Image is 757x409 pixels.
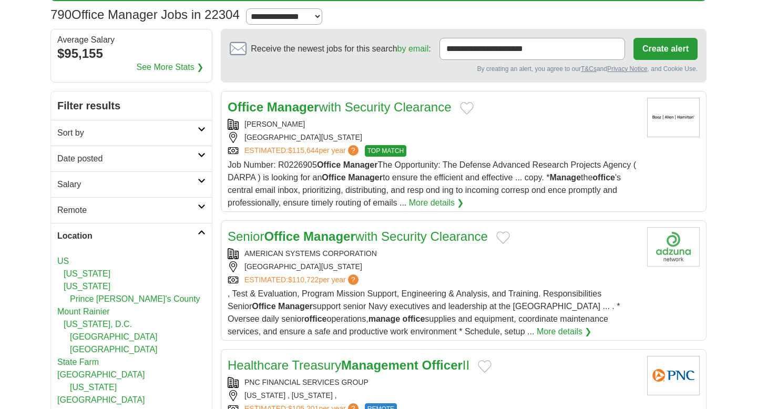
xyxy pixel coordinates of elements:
a: More details ❯ [537,325,592,338]
div: [GEOGRAPHIC_DATA][US_STATE] [228,261,639,272]
a: ESTIMATED:$110,722per year? [244,274,361,285]
a: SeniorOffice Managerwith Security Clearance [228,229,488,243]
a: [US_STATE] [70,383,117,392]
strong: Officer [422,358,462,372]
h2: Remote [57,204,198,217]
div: AMERICAN SYSTEMS CORPORATION [228,248,639,259]
a: [GEOGRAPHIC_DATA] [57,370,145,379]
span: 790 [50,5,71,24]
strong: Office [322,173,345,182]
button: Add to favorite jobs [496,231,510,244]
h2: Salary [57,178,198,191]
button: Create alert [633,38,698,60]
span: ? [348,145,359,156]
a: ESTIMATED:$115,644per year? [244,145,361,157]
span: Job Number: R0226905 The Opportunity: The Defense Advanced Research Projects Agency ( DARPA ) is ... [228,160,636,207]
button: Add to favorite jobs [460,102,474,115]
img: Booz Allen Hamilton logo [647,98,700,137]
a: PNC FINANCIAL SERVICES GROUP [244,378,369,386]
strong: Management [341,358,418,372]
a: [GEOGRAPHIC_DATA] [70,345,158,354]
span: , Test & Evaluation, Program Mission Support, Engineering & Analysis, and Training. Responsibilit... [228,289,620,336]
a: [US_STATE] [64,269,110,278]
h2: Sort by [57,127,198,139]
strong: Manager [303,229,355,243]
a: Mount Rainier [57,307,110,316]
strong: manage [369,314,400,323]
strong: Manage [549,173,581,182]
span: ? [348,274,359,285]
button: Add to favorite jobs [478,360,492,373]
strong: Office [317,160,341,169]
a: Salary [51,171,212,197]
a: [US_STATE], D.C. [64,320,132,329]
a: Healthcare TreasuryManagement OfficerII [228,358,469,372]
h1: Office Manager Jobs in 22304 [50,7,240,22]
a: See More Stats ❯ [137,61,204,74]
h2: Date posted [57,152,198,165]
div: [US_STATE] , [US_STATE] , [228,390,639,401]
strong: Manager [278,302,313,311]
a: [GEOGRAPHIC_DATA] [70,332,158,341]
h2: Filter results [51,91,212,120]
div: Average Salary [57,36,206,44]
a: [US_STATE] [64,282,110,291]
div: $95,155 [57,44,206,63]
a: Date posted [51,146,212,171]
a: [PERSON_NAME] [244,120,305,128]
span: Receive the newest jobs for this search : [251,43,431,55]
span: TOP MATCH [365,145,406,157]
div: [GEOGRAPHIC_DATA][US_STATE] [228,132,639,143]
a: [GEOGRAPHIC_DATA] [57,395,145,404]
strong: office [304,314,327,323]
span: $110,722 [288,275,319,284]
a: Location [51,223,212,249]
a: T&Cs [581,65,597,73]
strong: office [403,314,425,323]
a: Sort by [51,120,212,146]
strong: office [592,173,615,182]
span: $115,644 [288,146,319,155]
strong: Office [252,302,275,311]
a: Office Managerwith Security Clearance [228,100,452,114]
strong: Office [264,229,300,243]
img: Company logo [647,227,700,267]
a: More details ❯ [409,197,464,209]
div: By creating an alert, you agree to our and , and Cookie Use. [230,64,698,74]
a: State Farm [57,357,99,366]
strong: Office [228,100,263,114]
strong: Manager [343,160,378,169]
h2: Location [57,230,198,242]
strong: Manager [348,173,383,182]
strong: Manager [267,100,319,114]
a: US [57,257,69,265]
a: by email [397,44,429,53]
a: Privacy Notice [607,65,648,73]
img: PNC Financial Services Group logo [647,356,700,395]
a: Remote [51,197,212,223]
a: Prince [PERSON_NAME]'s County [70,294,200,303]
